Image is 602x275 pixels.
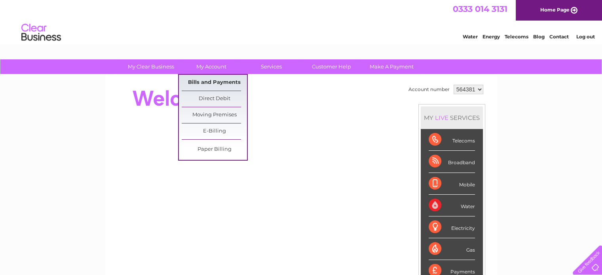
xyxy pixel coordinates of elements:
div: Broadband [429,151,475,173]
a: Paper Billing [182,142,247,157]
a: 0333 014 3131 [453,4,507,14]
a: Customer Help [299,59,364,74]
div: Telecoms [429,129,475,151]
a: My Account [179,59,244,74]
a: Services [239,59,304,74]
div: Gas [429,238,475,260]
a: Moving Premises [182,107,247,123]
a: Bills and Payments [182,75,247,91]
div: Mobile [429,173,475,195]
div: MY SERVICES [421,106,483,129]
img: logo.png [21,21,61,45]
a: Direct Debit [182,91,247,107]
div: Electricity [429,216,475,238]
div: Water [429,195,475,216]
td: Account number [406,83,452,96]
div: LIVE [433,114,450,121]
a: My Clear Business [118,59,184,74]
div: Clear Business is a trading name of Verastar Limited (registered in [GEOGRAPHIC_DATA] No. 3667643... [114,4,488,38]
a: Telecoms [505,34,528,40]
a: Make A Payment [359,59,424,74]
a: E-Billing [182,123,247,139]
a: Blog [533,34,545,40]
a: Energy [482,34,500,40]
a: Contact [549,34,569,40]
a: Water [463,34,478,40]
a: Log out [576,34,594,40]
